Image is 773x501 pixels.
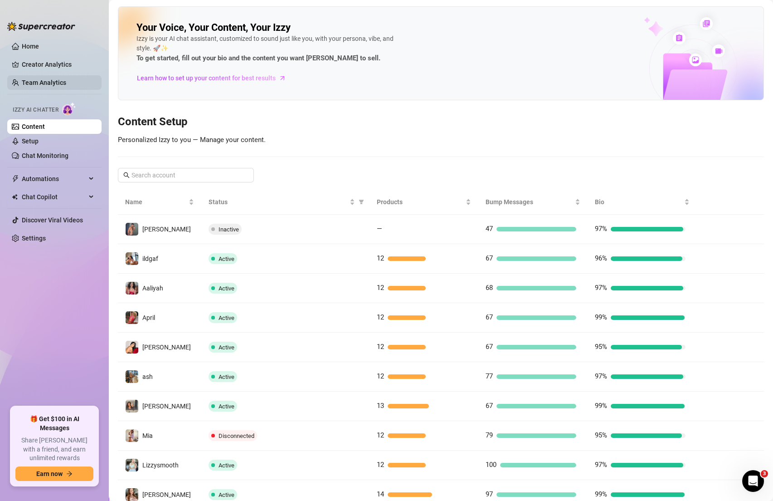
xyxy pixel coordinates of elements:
span: 3 articles [9,148,39,157]
span: arrow-right [278,74,287,83]
span: Active [219,403,234,410]
button: News [136,283,181,319]
span: 12 [377,254,384,262]
span: 13 articles [9,251,42,260]
span: 67 [486,402,493,410]
span: Status [209,197,348,207]
span: 3 [761,470,768,477]
span: Active [219,373,234,380]
div: Search for helpSearch for help [6,24,175,41]
span: 12 [377,284,384,292]
span: Help [105,306,122,312]
span: 14 [377,490,384,498]
span: News [150,306,167,312]
span: 99% [595,313,607,321]
span: 99% [595,490,607,498]
span: April [142,314,155,321]
span: 🎁 Get $100 in AI Messages [15,415,93,432]
span: Personalized Izzy to you — Manage your content. [118,136,266,144]
span: 13 articles [9,204,42,214]
button: Messages [45,283,91,319]
span: Inactive [219,226,239,233]
h2: 5 collections [9,53,172,64]
img: ildgaf [126,252,138,265]
span: Active [219,255,234,262]
a: Settings [22,235,46,242]
img: Mia [126,429,138,442]
strong: To get started, fill out your bio and the content you want [PERSON_NAME] to sell. [136,54,380,62]
a: Learn how to set up your content for best results [136,71,293,85]
p: Learn about our AI Chatter - Izzy [9,137,161,146]
span: Bump Messages [486,197,573,207]
span: 12 [377,431,384,439]
span: 100 [486,461,496,469]
a: Home [22,43,39,50]
span: 13 [377,402,384,410]
span: Active [219,491,234,498]
span: 12 [377,313,384,321]
span: Chat Copilot [22,190,86,204]
span: 47 [486,225,493,233]
img: logo-BBDzfeDw.svg [7,22,75,31]
img: Sophia [126,341,138,354]
span: Lizzysmooth [142,462,179,469]
span: Automations [22,172,86,186]
span: Messages [53,306,84,312]
span: [PERSON_NAME] [142,403,191,410]
span: 12 [377,461,384,469]
a: Setup [22,138,39,145]
img: Aaliyah [126,282,138,295]
th: Products [369,190,479,215]
span: 95% [595,343,607,351]
span: Name [125,197,187,207]
button: Help [91,283,136,319]
span: Products [377,197,464,207]
span: ildgaf [142,255,158,262]
span: [PERSON_NAME] [142,491,191,498]
span: Active [219,462,234,469]
input: Search for help [6,24,175,41]
span: Disconnected [219,432,254,439]
span: Izzy AI Chatter [13,106,58,114]
div: Izzy is your AI chat assistant, customized to sound just like you, with your persona, vibe, and s... [136,34,408,64]
span: thunderbolt [12,175,19,182]
span: 79 [486,431,493,439]
span: Home [13,306,32,312]
p: Answers to your common questions [9,240,161,249]
span: 77 [486,372,493,380]
span: Active [219,285,234,292]
span: Bio [595,197,682,207]
img: ai-chatter-content-library-cLFOSyPT.png [623,7,763,100]
span: ash [142,373,153,380]
span: 95% [595,431,607,439]
span: 99% [595,402,607,410]
a: Discover Viral Videos [22,216,83,224]
img: April [126,311,138,324]
span: 97% [595,461,607,469]
span: — [377,225,382,233]
p: Frequently Asked Questions [9,228,161,238]
th: Bump Messages [478,190,588,215]
span: 96% [595,254,607,262]
span: 67 [486,343,493,351]
a: Content [22,123,45,130]
span: Aaliyah [142,285,163,292]
div: Close [159,4,175,20]
span: Learn how to set up your content for best results [137,73,276,83]
img: Chat Copilot [12,194,18,200]
span: Earn now [36,470,63,477]
span: Share [PERSON_NAME] with a friend, and earn unlimited rewards [15,436,93,463]
a: Creator Analytics [22,57,94,72]
span: 12 [377,343,384,351]
span: 97% [595,284,607,292]
button: Earn nowarrow-right [15,467,93,481]
p: Getting Started [9,79,161,88]
span: arrow-right [66,471,73,477]
span: 97 [486,490,493,498]
input: Search account [131,170,241,180]
h3: Content Setup [118,115,764,129]
p: Learn about the Supercreator platform and its features [9,183,161,202]
span: search [123,172,130,178]
p: Billing [9,275,161,285]
a: Team Analytics [22,79,66,86]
